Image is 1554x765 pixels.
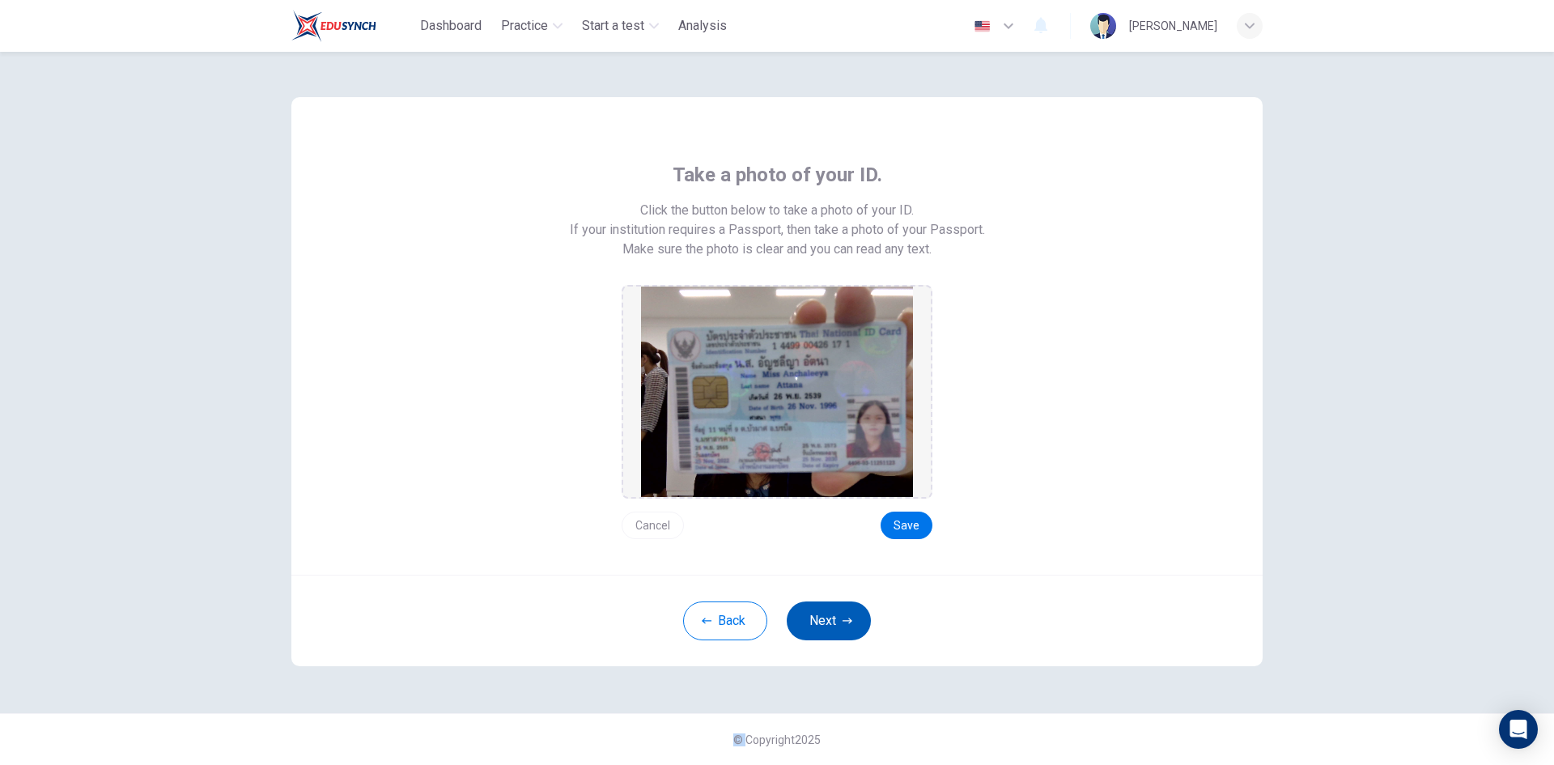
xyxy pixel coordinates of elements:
div: Open Intercom Messenger [1499,710,1538,749]
button: Save [881,512,932,539]
button: Cancel [622,512,684,539]
button: Next [787,601,871,640]
button: Dashboard [414,11,488,40]
span: Practice [501,16,548,36]
span: Dashboard [420,16,482,36]
button: Practice [495,11,569,40]
div: [PERSON_NAME] [1129,16,1217,36]
span: Start a test [582,16,644,36]
span: Take a photo of your ID. [673,162,882,188]
button: Start a test [575,11,665,40]
button: Analysis [672,11,733,40]
button: Back [683,601,767,640]
span: © Copyright 2025 [733,733,821,746]
img: Profile picture [1090,13,1116,39]
span: Make sure the photo is clear and you can read any text. [622,240,932,259]
span: Click the button below to take a photo of your ID. If your institution requires a Passport, then ... [570,201,985,240]
img: preview screemshot [641,287,913,497]
img: Train Test logo [291,10,376,42]
span: Analysis [678,16,727,36]
a: Train Test logo [291,10,414,42]
img: en [972,20,992,32]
